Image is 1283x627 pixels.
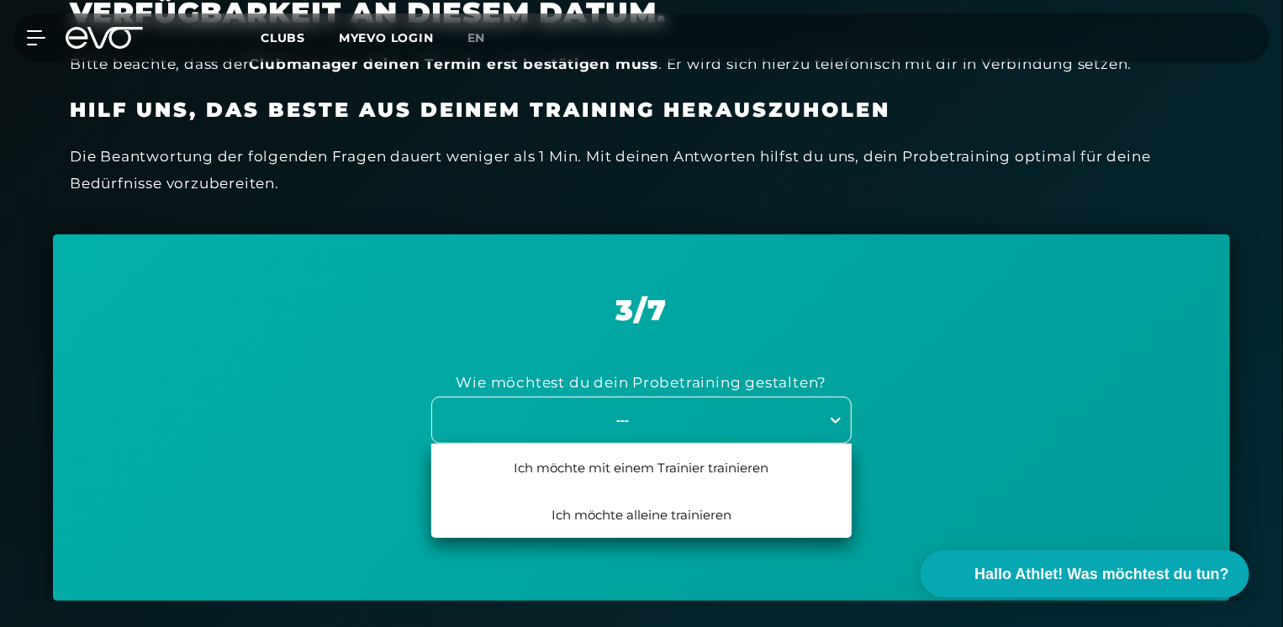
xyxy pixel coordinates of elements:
[974,563,1229,586] span: Hallo Athlet! Was möchtest du tun?
[261,29,339,45] a: Clubs
[616,292,668,328] span: 3 / 7
[921,551,1249,598] button: Hallo Athlet! Was möchtest du tun?
[434,410,811,429] div: ---
[431,491,852,538] div: Ich möchte alleine trainieren
[339,30,434,45] a: MYEVO LOGIN
[467,29,506,48] a: en
[261,30,305,45] span: Clubs
[457,369,827,396] div: Wie möchtest du dein Probetraining gestalten?
[467,30,486,45] span: en
[431,444,852,491] div: Ich möchte mit einem Trainier trainieren
[70,97,1213,123] h3: Hilf uns, das beste aus deinem Training herauszuholen
[70,143,1213,198] div: Die Beantwortung der folgenden Fragen dauert weniger als 1 Min. Mit deinen Antworten hilfst du un...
